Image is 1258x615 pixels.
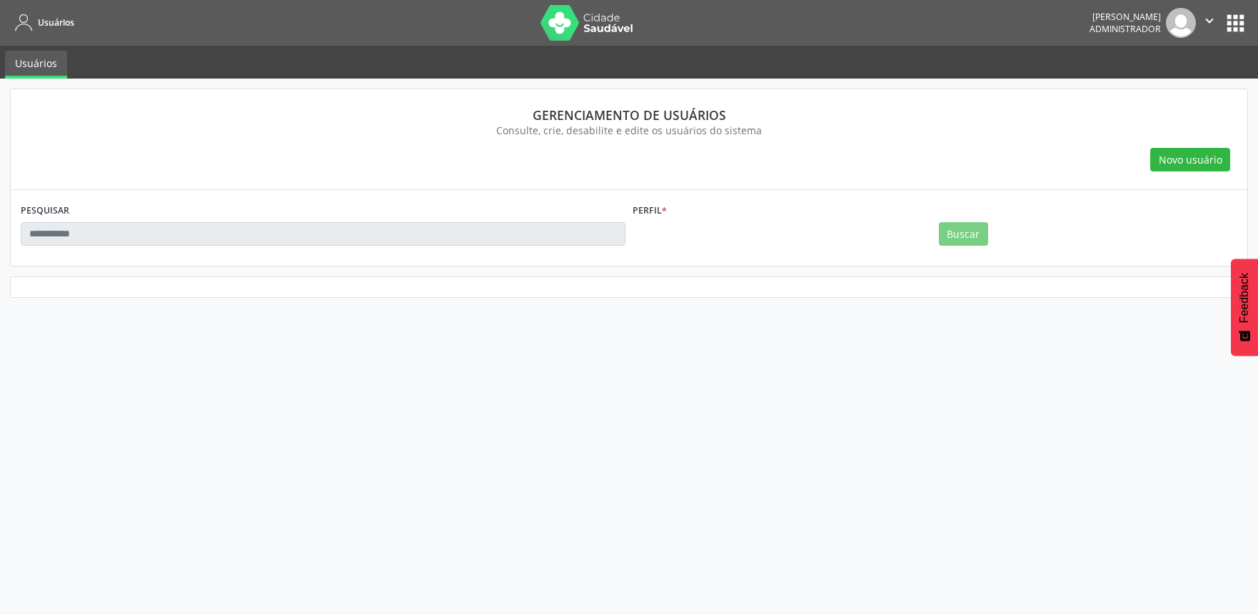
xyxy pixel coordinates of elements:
[633,200,667,222] label: Perfil
[5,51,67,79] a: Usuários
[10,11,74,34] a: Usuários
[1090,11,1161,23] div: [PERSON_NAME]
[1238,273,1251,323] span: Feedback
[21,200,69,222] label: PESQUISAR
[38,16,74,29] span: Usuários
[1090,23,1161,35] span: Administrador
[1166,8,1196,38] img: img
[939,222,988,246] button: Buscar
[1159,152,1222,167] span: Novo usuário
[1196,8,1223,38] button: 
[1150,148,1230,172] button: Novo usuário
[1231,259,1258,356] button: Feedback - Mostrar pesquisa
[31,107,1227,123] div: Gerenciamento de usuários
[1202,13,1217,29] i: 
[31,123,1227,138] div: Consulte, crie, desabilite e edite os usuários do sistema
[1223,11,1248,36] button: apps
